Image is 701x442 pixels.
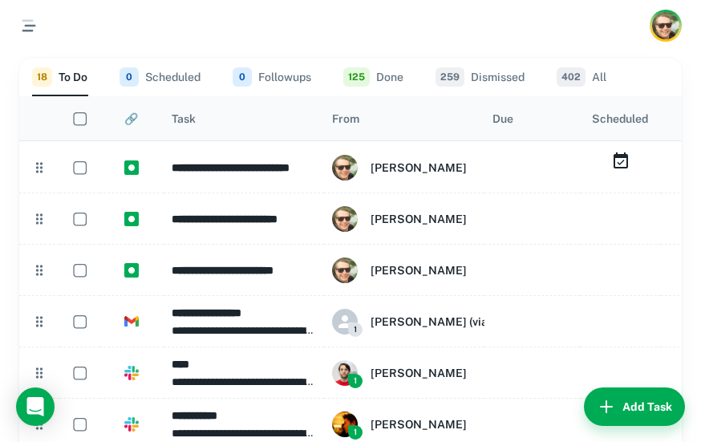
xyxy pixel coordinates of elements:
[348,374,363,388] span: 1
[371,416,467,433] h6: [PERSON_NAME]
[120,58,201,96] button: Scheduled
[436,58,525,96] button: Dismissed
[332,360,467,386] div: Lucas Rodriguez
[124,263,139,278] img: https://app.briefmatic.com/assets/integrations/manual.png
[124,160,139,175] img: https://app.briefmatic.com/assets/integrations/manual.png
[592,112,648,125] div: Scheduled
[332,309,562,335] div: Mara Fisher (via Google Drive)
[124,417,139,432] img: https://app.briefmatic.com/assets/integrations/slack.png
[332,206,467,232] div: Karl Chaffey
[348,322,363,337] span: 1
[332,412,467,437] div: Philip Chan
[584,387,685,426] button: Add Task
[332,155,467,180] div: Karl Chaffey
[172,112,196,125] div: Task
[332,412,358,437] img: 7573468947860_63d4b0ca22d414bda837_72.png
[371,210,467,228] h6: [PERSON_NAME]
[371,364,467,382] h6: [PERSON_NAME]
[348,425,363,440] span: 1
[32,58,87,96] button: To Do
[557,67,586,87] span: 402
[332,112,359,125] div: From
[332,257,467,283] div: Karl Chaffey
[436,67,464,87] span: 259
[492,112,513,125] div: Due
[124,314,139,329] img: https://app.briefmatic.com/assets/integrations/gmail.png
[124,212,139,226] img: https://app.briefmatic.com/assets/integrations/manual.png
[332,257,358,283] img: ACg8ocJxtPgxB9CwYcqxNp3NkXOFiKU7BGaeZYnb2BbodbsujUE4LIc=s96-c
[371,262,467,279] h6: [PERSON_NAME]
[557,58,606,96] button: All
[371,313,562,330] h6: [PERSON_NAME] (via Google Drive)
[233,67,252,87] span: 0
[124,112,138,125] div: 🔗
[120,67,139,87] span: 0
[332,360,358,386] img: 3464953939154_d9bb9d9978ccec8f040d_72.png
[124,366,139,380] img: https://app.briefmatic.com/assets/integrations/slack.png
[371,159,467,176] h6: [PERSON_NAME]
[652,12,679,39] img: Karl Chaffey
[611,152,630,171] svg: Monday, 18 Aug ⋅ 3–4pm
[650,10,682,42] button: Account button
[332,206,358,232] img: ACg8ocJxtPgxB9CwYcqxNp3NkXOFiKU7BGaeZYnb2BbodbsujUE4LIc=s96-c
[332,155,358,180] img: ACg8ocJxtPgxB9CwYcqxNp3NkXOFiKU7BGaeZYnb2BbodbsujUE4LIc=s96-c
[343,67,370,87] span: 125
[16,387,55,426] div: Open Intercom Messenger
[233,58,311,96] button: Followups
[32,67,52,87] span: 18
[343,58,403,96] button: Done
